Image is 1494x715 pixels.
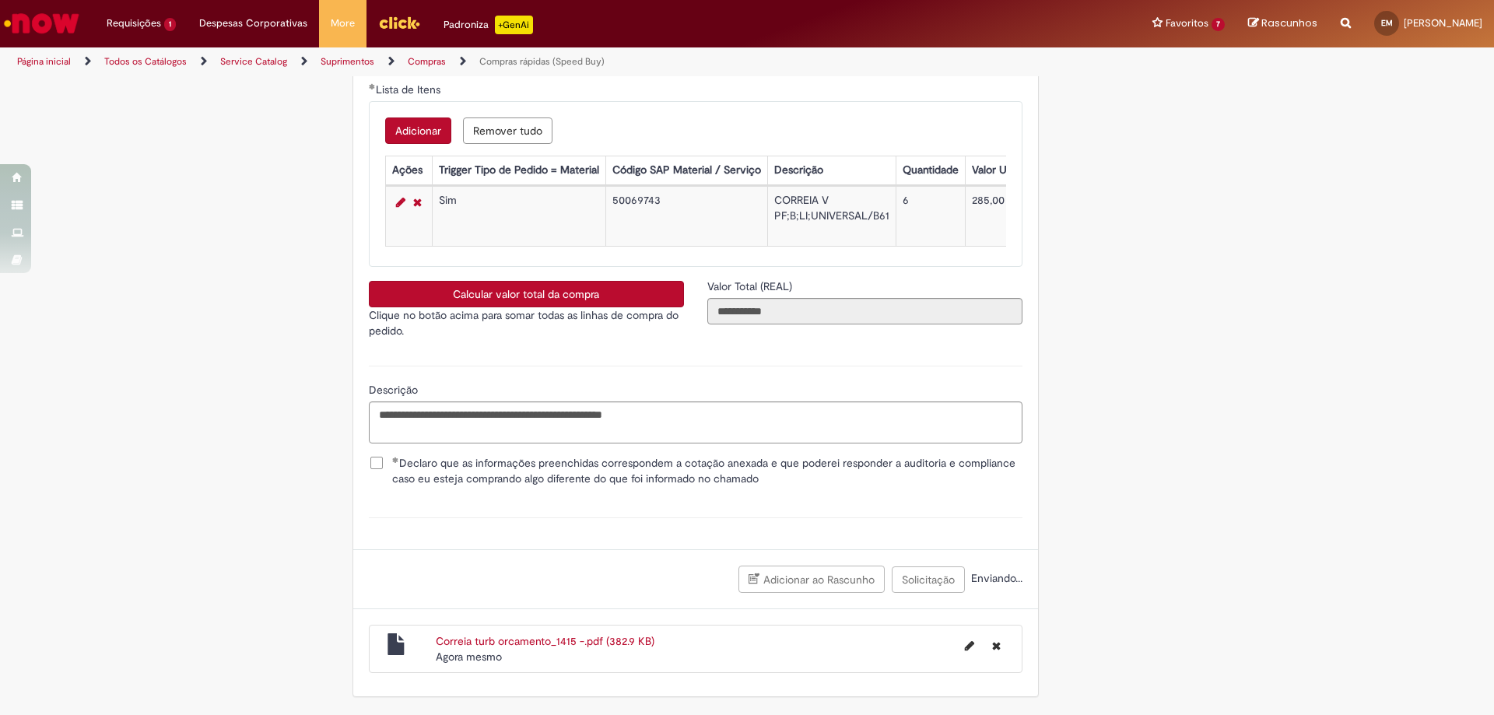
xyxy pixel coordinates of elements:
[436,650,502,664] time: 29/08/2025 10:55:43
[707,298,1022,324] input: Valor Total (REAL)
[444,16,533,34] div: Padroniza
[321,55,374,68] a: Suprimentos
[408,55,446,68] a: Compras
[1261,16,1317,30] span: Rascunhos
[767,187,896,247] td: CORREIA V PF;B;LI;UNIVERSAL/B61
[432,156,605,185] th: Trigger Tipo de Pedido = Material
[983,633,1010,658] button: Excluir Correia turb orcamento_1415 -.pdf
[369,281,684,307] button: Calcular valor total da compra
[1381,18,1393,28] span: EM
[956,633,984,658] button: Editar nome de arquivo Correia turb orcamento_1415 -.pdf
[432,187,605,247] td: Sim
[707,279,795,294] label: Somente leitura - Valor Total (REAL)
[164,18,176,31] span: 1
[605,156,767,185] th: Código SAP Material / Serviço
[767,156,896,185] th: Descrição
[369,83,376,89] span: Obrigatório Preenchido
[965,187,1043,247] td: 285,00
[1404,16,1482,30] span: [PERSON_NAME]
[12,47,984,76] ul: Trilhas de página
[436,650,502,664] span: Agora mesmo
[107,16,161,31] span: Requisições
[378,11,420,34] img: click_logo_yellow_360x200.png
[369,307,684,338] p: Clique no botão acima para somar todas as linhas de compra do pedido.
[392,455,1022,486] span: Declaro que as informações preenchidas correspondem a cotação anexada e que poderei responder a a...
[220,55,287,68] a: Service Catalog
[896,187,965,247] td: 6
[1212,18,1225,31] span: 7
[369,401,1022,443] textarea: Descrição
[965,156,1043,185] th: Valor Unitário
[495,16,533,34] p: +GenAi
[17,55,71,68] a: Página inicial
[392,457,399,463] span: Obrigatório Preenchido
[479,55,605,68] a: Compras rápidas (Speed Buy)
[199,16,307,31] span: Despesas Corporativas
[436,634,654,648] a: Correia turb orcamento_1415 -.pdf (382.9 KB)
[385,117,451,144] button: Add a row for Lista de Itens
[392,193,409,212] a: Editar Linha 1
[605,187,767,247] td: 50069743
[331,16,355,31] span: More
[1248,16,1317,31] a: Rascunhos
[968,571,1022,585] span: Enviando...
[376,82,444,96] span: Lista de Itens
[1166,16,1208,31] span: Favoritos
[896,156,965,185] th: Quantidade
[369,383,421,397] span: Descrição
[2,8,82,39] img: ServiceNow
[104,55,187,68] a: Todos os Catálogos
[385,156,432,185] th: Ações
[707,279,795,293] span: Somente leitura - Valor Total (REAL)
[409,193,426,212] a: Remover linha 1
[463,117,552,144] button: Remove all rows for Lista de Itens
